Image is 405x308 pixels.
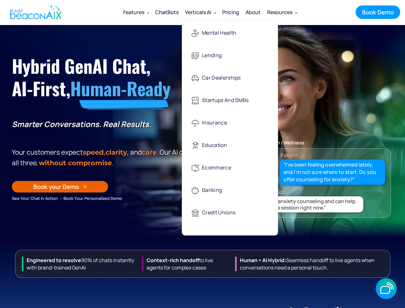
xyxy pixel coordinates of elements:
div: “I’ve been feeling overwhelmed lately, and I’m not sure where to start. Do you offer counseling f... [283,161,382,184]
div: Seamless handoff to live agents when conversations need a personal touch. [235,257,387,271]
img: Arrow [83,185,87,189]
a: Book Demo [356,5,400,19]
span: care [142,148,157,156]
div: Mental Health Bot [242,188,397,197]
div: Verticals AI [182,4,219,20]
a: Banking [185,181,274,199]
strong: Engineered to resolve [27,257,81,264]
div: Credit Unions [202,206,235,219]
strong: Human + Al Hybrid: [240,257,286,264]
img: Dropdown [147,11,149,14]
div: 🧠 Mental Health / Wellness [236,138,391,147]
div: Patient [281,151,298,160]
p: Your customers expect , , and . Our Al delivers all three, . [12,147,206,168]
a: home [5,1,65,23]
div: “Yes—we offer anxiety counseling and can help you schedule a session right now.” [244,198,362,211]
div: Pricing [222,8,239,17]
a: Pricing [219,4,242,21]
div: Lending [202,49,222,62]
strong: speed [83,148,104,156]
div: Features [120,4,152,20]
div: Ecommerce [202,161,231,175]
div: Banking [202,184,222,197]
div: Features [123,8,144,17]
div: About [246,8,261,17]
a: Ecommerce [185,158,274,176]
div: Book Demo [362,8,394,16]
div: to live agents for complex cases [142,257,230,271]
div: Book your Demo [33,183,79,191]
a: Insurance [185,113,274,131]
div: Resources [264,4,300,20]
div: Insurance [202,116,227,130]
div: Mental Health [202,27,236,40]
a: Book your Demo [12,181,108,193]
a: Car Dealerships [185,68,274,86]
div: Car Dealerships [202,72,241,85]
a: ChatBots [152,4,182,21]
nav: Verticals AI [182,20,278,235]
a: Education [185,136,274,154]
span: Human-Ready [70,75,171,101]
a: About [242,4,264,21]
div: Resources [267,8,292,17]
div: ChatBots [155,8,179,17]
span: without compromise [39,159,112,167]
div: Verticals AI [185,8,211,17]
strong: Context-rich handoff [147,257,199,264]
a: Credit Unions [185,203,274,221]
div: See Your Chat in Action → Book Your Personalized Demo [12,195,206,202]
img: Dropdown [214,11,216,14]
a: Startups and SMBs [185,91,274,109]
a: Mental Health [185,23,274,41]
a: Lending [185,46,274,64]
img: Dropdown [295,11,298,14]
div: Startups and SMBs [202,94,249,107]
h1: Hybrid GenAI Chat, AI-First, [12,55,206,100]
div: 90% of chats instantly with brand-trained GenAI [22,257,137,271]
div: Education [202,139,227,152]
span: clarity [105,148,127,156]
strong: Smarter Conversations. Real Results. [12,119,151,129]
